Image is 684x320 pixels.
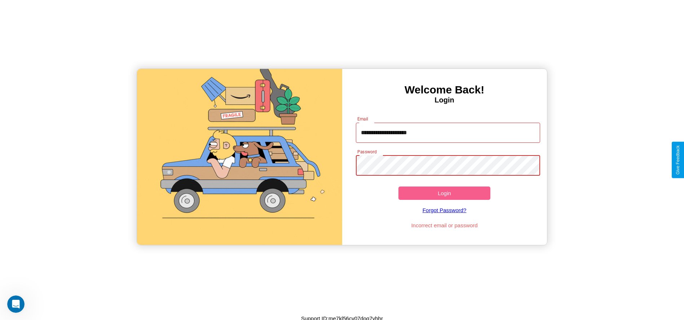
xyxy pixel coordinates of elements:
label: Password [357,149,376,155]
label: Email [357,116,369,122]
img: gif [137,69,342,245]
iframe: Intercom live chat [7,295,25,313]
h4: Login [342,96,547,104]
h3: Welcome Back! [342,84,547,96]
a: Forgot Password? [352,200,537,220]
button: Login [398,187,491,200]
div: Give Feedback [675,145,680,175]
p: Incorrect email or password [352,220,537,230]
